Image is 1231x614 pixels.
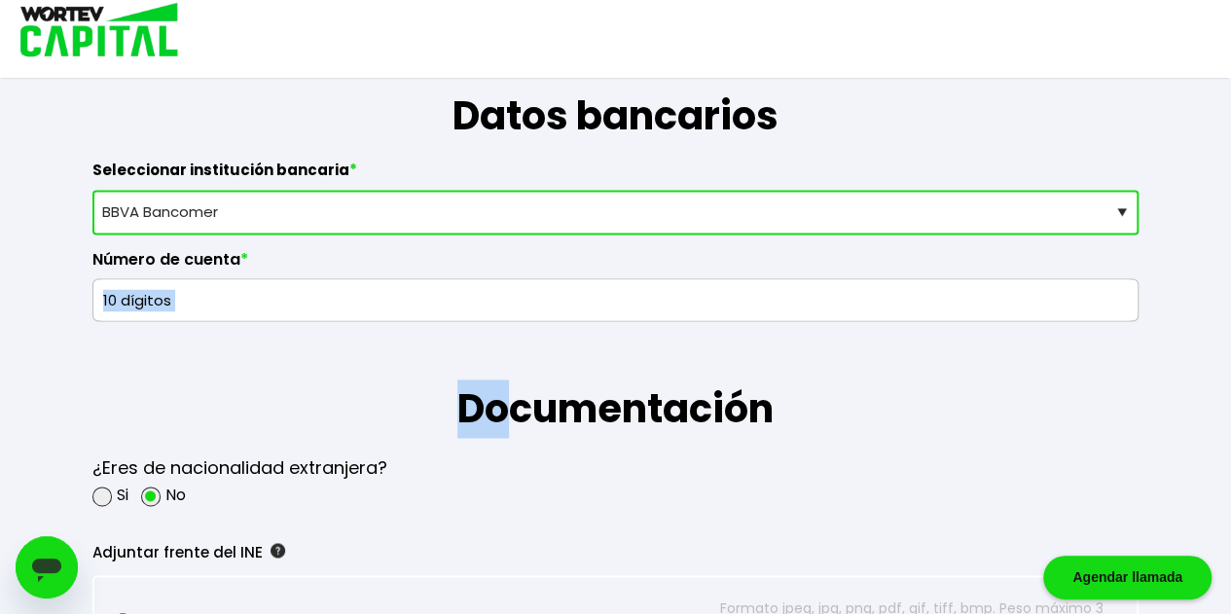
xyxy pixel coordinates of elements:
input: 10 dígitos [101,279,1130,320]
h1: Datos bancarios [92,28,1139,145]
label: Si [117,483,128,507]
iframe: Botón para iniciar la ventana de mensajería [16,536,78,598]
label: Seleccionar institución bancaria [92,161,1139,190]
label: Número de cuenta [92,250,1139,279]
img: gfR76cHglkPwleuBLjWdxeZVvX9Wp6JBDmjRYY8JYDQn16A2ICN00zLTgIroGa6qie5tIuWH7V3AapTKqzv+oMZsGfMUqL5JM... [271,543,285,558]
div: Adjuntar frente del INE [92,538,1033,567]
label: No [165,483,186,507]
h1: Documentación [92,321,1139,438]
div: Agendar llamada [1043,556,1212,599]
p: ¿Eres de nacionalidad extranjera? [92,453,387,483]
